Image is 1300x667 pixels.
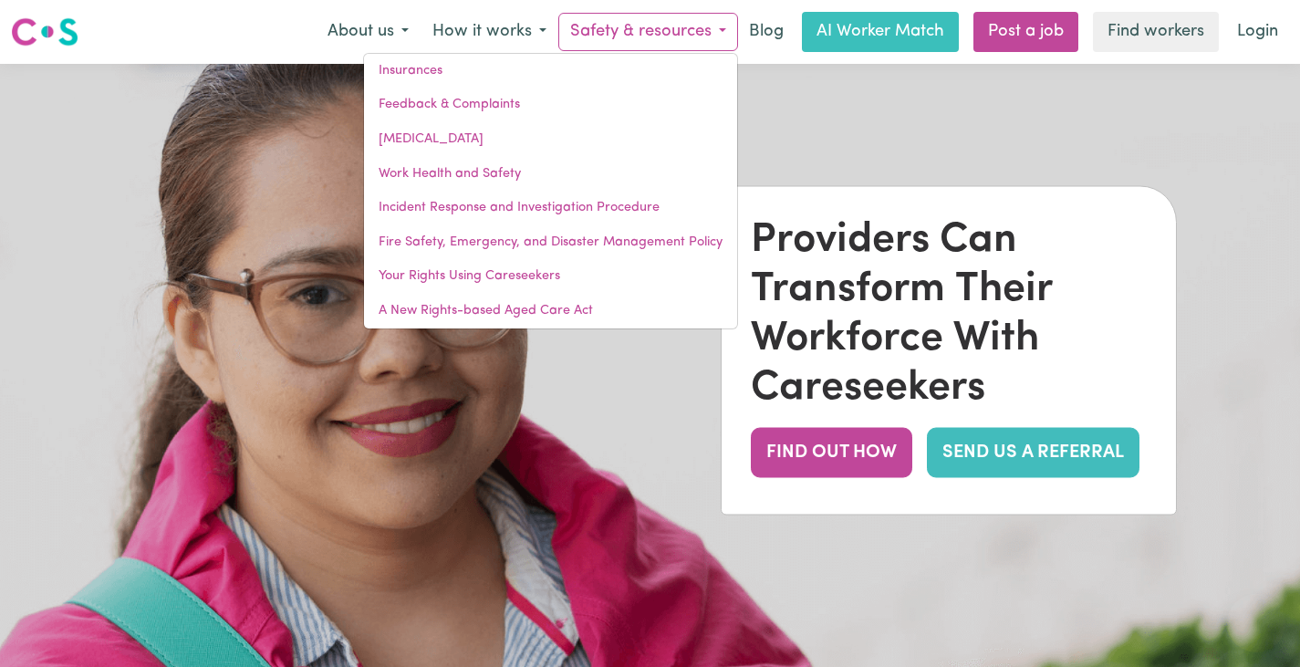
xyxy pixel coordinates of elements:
a: Insurances [364,54,737,89]
button: How it works [421,13,558,51]
a: Post a job [973,12,1078,52]
a: Work Health and Safety [364,157,737,192]
div: Safety & resources [363,53,738,329]
a: Find workers [1093,12,1219,52]
a: Your Rights Using Careseekers [364,259,737,294]
a: Incident Response and Investigation Procedure [364,191,737,225]
div: Providers Can Transform Their Workforce With Careseekers [751,216,1147,413]
button: Safety & resources [558,13,738,51]
img: Careseekers logo [11,16,78,48]
a: Login [1226,12,1289,52]
a: [MEDICAL_DATA] [364,122,737,157]
a: AI Worker Match [802,12,959,52]
button: About us [316,13,421,51]
iframe: Button to launch messaging window [1227,594,1285,652]
a: A New Rights-based Aged Care Act [364,294,737,328]
a: Blog [738,12,795,52]
a: Feedback & Complaints [364,88,737,122]
a: Fire Safety, Emergency, and Disaster Management Policy [364,225,737,260]
a: SEND US A REFERRAL [927,428,1139,478]
button: FIND OUT HOW [751,428,912,478]
a: Careseekers logo [11,11,78,53]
